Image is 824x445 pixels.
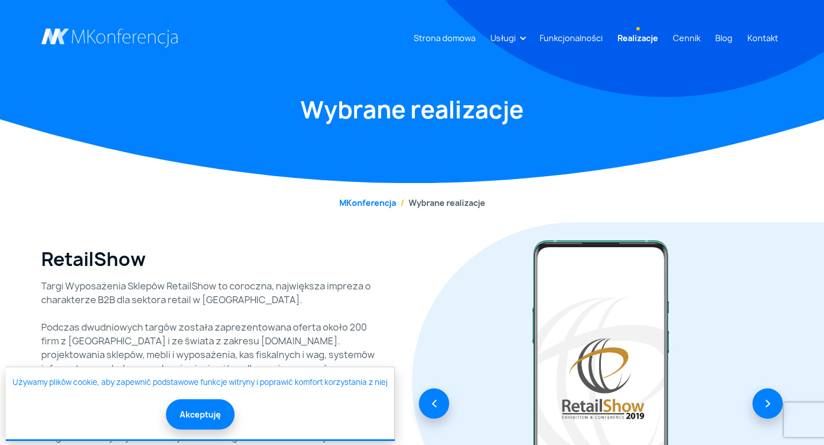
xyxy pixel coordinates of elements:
a: Kontakt [743,27,783,49]
nav: breadcrumb [41,197,783,209]
a: Usługi [486,27,520,49]
a: Cennik [668,27,705,49]
a: Blog [711,27,737,49]
li: Wybrane realizacje [396,197,485,209]
a: Używamy plików cookie, aby zapewnić podstawowe funkcje witryny i poprawić komfort korzystania z niej [13,377,387,388]
h2: RetailShow [41,248,146,270]
a: Realizacje [613,27,663,49]
a: Strona domowa [409,27,480,49]
a: MKonferencja [339,197,396,208]
a: Funkcjonalności [535,27,607,49]
button: Akceptuję [166,399,235,430]
h1: Wybrane realizacje [41,94,783,125]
